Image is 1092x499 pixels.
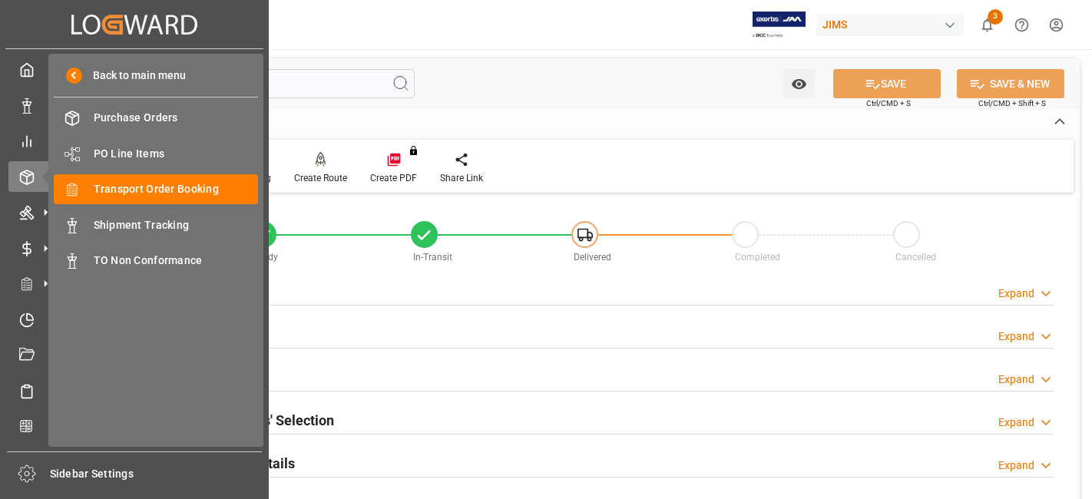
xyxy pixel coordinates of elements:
button: Help Center [1004,8,1039,42]
div: Create Route [294,171,347,185]
div: Share Link [440,171,483,185]
a: Shipment Tracking [54,210,258,240]
a: My Cockpit [8,55,260,84]
span: Purchase Orders [94,110,259,126]
a: Sailing Schedules [8,375,260,405]
span: Ctrl/CMD + S [866,97,911,109]
span: Sidebar Settings [50,466,263,482]
div: Expand [998,286,1034,302]
div: Expand [998,372,1034,388]
div: Expand [998,329,1034,345]
a: Purchase Orders [54,103,258,133]
span: Back to main menu [82,68,186,84]
button: JIMS [816,10,970,39]
span: Delivered [574,252,611,263]
a: Data Management [8,90,260,120]
span: Cancelled [895,252,936,263]
a: CO2 Calculator [8,411,260,441]
div: Expand [998,458,1034,474]
button: SAVE & NEW [957,69,1064,98]
span: Completed [735,252,780,263]
span: Ready [253,252,278,263]
button: open menu [783,69,815,98]
a: TO Non Conformance [54,246,258,276]
a: PO Line Items [54,138,258,168]
img: Exertis%20JAM%20-%20Email%20Logo.jpg_1722504956.jpg [753,12,806,38]
span: Ctrl/CMD + Shift + S [978,97,1046,109]
div: Expand [998,415,1034,431]
span: Shipment Tracking [94,217,259,233]
span: TO Non Conformance [94,253,259,269]
a: Timeslot Management V2 [8,304,260,334]
span: 3 [988,9,1003,25]
a: My Reports [8,126,260,156]
span: PO Line Items [94,146,259,162]
button: show 3 new notifications [970,8,1004,42]
a: Transport Order Booking [54,174,258,204]
span: Transport Order Booking [94,181,259,197]
span: In-Transit [413,252,452,263]
button: SAVE [833,69,941,98]
a: Document Management [8,340,260,370]
div: JIMS [816,14,964,36]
